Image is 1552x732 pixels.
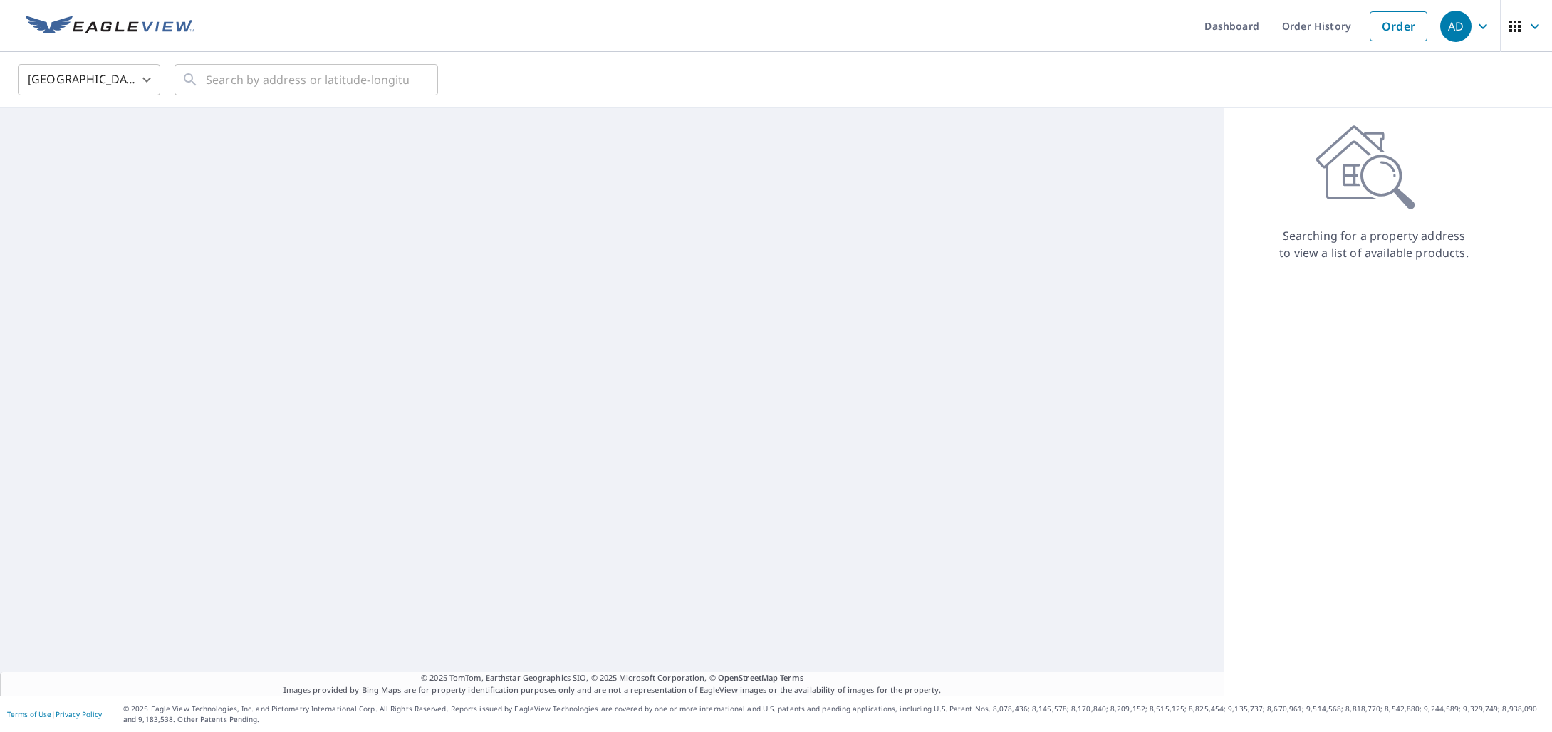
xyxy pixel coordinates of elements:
input: Search by address or latitude-longitude [206,60,409,100]
a: Privacy Policy [56,709,102,719]
a: OpenStreetMap [718,672,778,683]
p: Searching for a property address to view a list of available products. [1278,227,1469,261]
span: © 2025 TomTom, Earthstar Geographics SIO, © 2025 Microsoft Corporation, © [421,672,803,684]
a: Order [1370,11,1427,41]
div: [GEOGRAPHIC_DATA] [18,60,160,100]
p: © 2025 Eagle View Technologies, Inc. and Pictometry International Corp. All Rights Reserved. Repo... [123,704,1545,725]
div: AD [1440,11,1472,42]
p: | [7,710,102,718]
img: EV Logo [26,16,194,37]
a: Terms [780,672,803,683]
a: Terms of Use [7,709,51,719]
